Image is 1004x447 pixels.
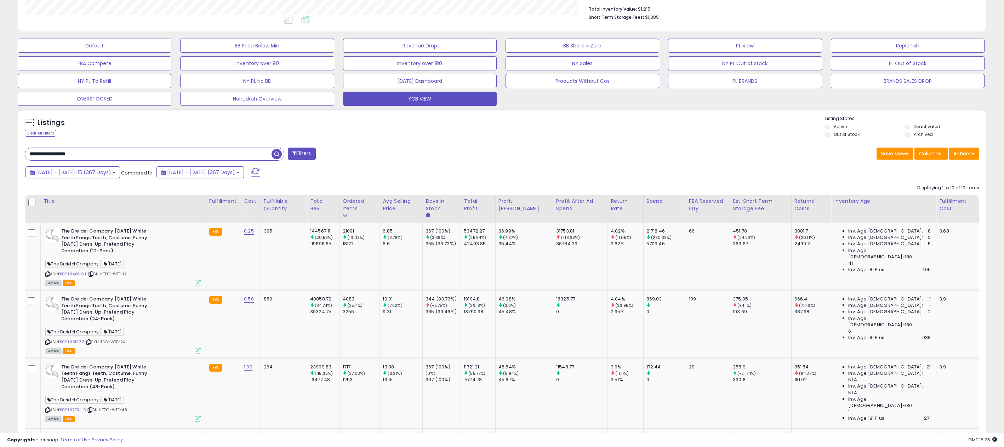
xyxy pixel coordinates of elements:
[310,241,340,247] div: 119896.65
[264,197,304,212] div: Fulfillable Quantity
[87,407,127,413] span: | SKU: TDC-WTF-48
[922,334,931,341] span: 988
[834,197,933,205] div: Inventory Age
[556,296,607,302] div: 18325.77
[848,334,885,341] span: Inv. Age 181 Plus:
[209,228,222,236] small: FBA
[668,39,822,53] button: PL View
[85,339,125,345] span: | SKU: TDC-WTF-24
[310,228,340,234] div: 144567.11
[310,296,340,302] div: 40858.72
[343,241,380,247] div: 18177
[468,303,485,308] small: (39.18%)
[848,370,923,377] span: Inv. Age [DEMOGRAPHIC_DATA]:
[848,364,923,370] span: Inv. Age [DEMOGRAPHIC_DATA]:
[383,241,422,247] div: 6.6
[825,115,986,122] p: Listing States:
[102,328,124,336] span: [DATE]
[383,364,422,370] div: 13.98
[848,377,857,383] span: N/A
[503,303,516,308] small: (3.3%)
[264,364,302,370] div: 264
[877,148,913,160] button: Save View
[611,241,643,247] div: 3.62%
[834,124,847,130] label: Active
[426,241,461,247] div: 355 (96.73%)
[794,364,831,370] div: 351.84
[733,197,788,212] div: Est. Short Term Storage Fee
[498,228,553,234] div: 36.99%
[63,416,75,422] span: FBA
[589,6,637,12] b: Total Inventory Value:
[733,296,791,302] div: 375.95
[561,235,580,240] small: (-13.68%)
[922,267,931,273] span: 405
[7,437,123,443] div: seller snap | |
[611,197,640,212] div: Return Rate
[426,364,461,370] div: 367 (100%)
[464,241,495,247] div: 42493.85
[209,197,238,205] div: Fulfillment
[615,371,629,376] small: (11.11%)
[733,241,791,247] div: 363.67
[315,303,332,308] small: (34.74%)
[926,364,931,370] span: 21
[615,303,633,308] small: (36.95%)
[615,235,631,240] small: (11.05%)
[611,377,643,383] div: 3.51%
[343,39,497,53] button: Revenue Drop
[611,228,643,234] div: 4.02%
[347,235,365,240] small: (16.03%)
[383,228,422,234] div: 6.85
[88,271,127,277] span: | SKU: TDC-WTF-12
[848,296,923,302] span: Inv. Age [DEMOGRAPHIC_DATA]:
[288,148,315,160] button: Filters
[18,39,171,53] button: Default
[799,235,815,240] small: (20.11%)
[244,296,254,303] a: 0.50
[60,271,87,277] a: B09HL4XWWL
[589,14,644,20] b: Short Term Storage Fees:
[45,348,62,354] span: All listings currently available for purchase on Amazon
[18,74,171,88] button: NY PL To Refill
[426,371,435,376] small: (0%)
[737,371,756,376] small: (-21.74%)
[645,14,659,21] span: $1,385
[848,241,923,247] span: Inv. Age [DEMOGRAPHIC_DATA]:
[388,371,402,376] small: (6.31%)
[426,309,461,315] div: 365 (99.46%)
[430,235,445,240] small: (3.38%)
[834,131,860,137] label: Out of Stock
[556,364,607,370] div: 11548.77
[343,296,380,302] div: 4083
[102,260,124,268] span: [DATE]
[61,228,147,256] b: The Dreidel Company [DATE] White Teeth Fangs Teeth, Costume, Funny [DATE] Dress-Up, Pretend Play ...
[919,150,941,157] span: Columns
[968,436,997,443] span: 2025-08-15 15:25 GMT
[18,92,171,106] button: OVERSTOCKED
[668,74,822,88] button: PL BRANDS
[45,364,201,421] div: ASIN:
[244,363,252,371] a: 1.00
[36,169,111,176] span: [DATE] - [DATE]-15 (367 Days)
[45,396,101,404] span: The Dreidel Company
[310,197,337,212] div: Total Rev.
[426,377,461,383] div: 367 (100%)
[63,280,75,286] span: FBA
[25,166,120,178] button: [DATE] - [DATE]-15 (367 Days)
[464,309,495,315] div: 13790.98
[464,296,495,302] div: 19194.8
[45,364,59,378] img: 3147BJ4OjML._SL40_.jpg
[848,390,857,396] span: N/A
[209,296,222,304] small: FBA
[646,241,686,247] div: 5709.46
[343,228,380,234] div: 21091
[498,296,553,302] div: 46.98%
[794,197,828,212] div: Returns' Costs
[503,235,518,240] small: (4.37%)
[498,197,550,212] div: Profit [PERSON_NAME]
[799,303,815,308] small: (71.76%)
[498,364,553,370] div: 48.84%
[646,197,683,205] div: Spend
[180,56,334,70] button: Inventory over 90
